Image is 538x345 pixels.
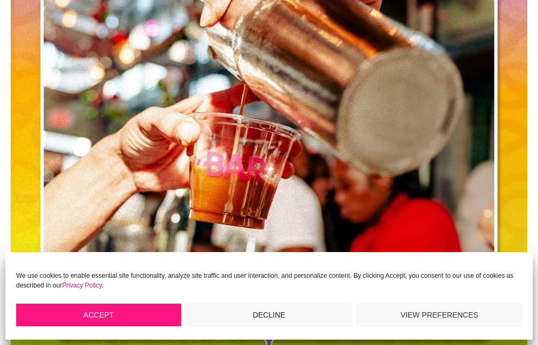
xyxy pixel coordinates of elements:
[186,304,352,326] button: Decline
[357,304,522,326] button: View preferences
[62,282,102,289] a: Privacy Policy
[16,304,181,326] button: Accept
[16,271,522,290] p: We use cookies to enable essential site functionality, analyze site traffic and user interaction,...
